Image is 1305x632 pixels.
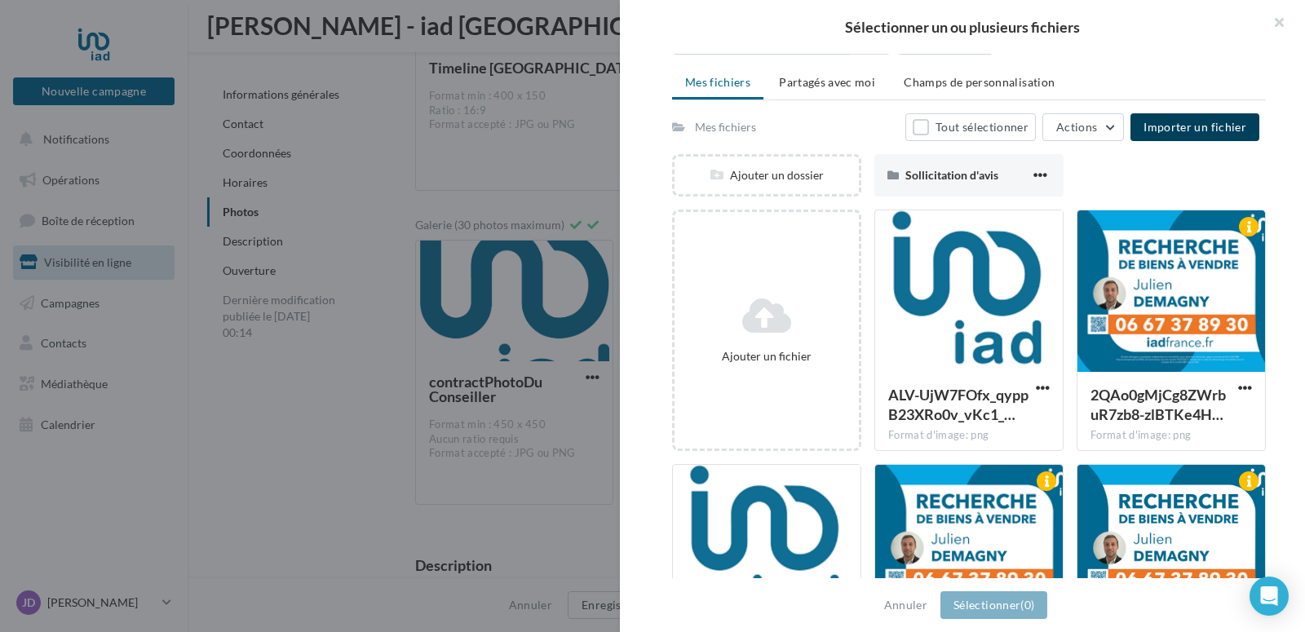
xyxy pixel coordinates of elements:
[888,386,1029,423] span: ALV-UjW7FOfx_qyppB23XRo0v_vKc1_z8NecVxqvzWrT6pw_vcmXZkQ
[905,168,998,182] span: Sollicitation d'avis
[878,595,934,615] button: Annuler
[888,428,1050,443] div: Format d'image: png
[905,113,1036,141] button: Tout sélectionner
[904,75,1055,89] span: Champs de personnalisation
[1130,113,1259,141] button: Importer un fichier
[1144,120,1246,134] span: Importer un fichier
[779,75,875,89] span: Partagés avec moi
[1250,577,1289,616] div: Open Intercom Messenger
[1056,120,1097,134] span: Actions
[685,75,750,89] span: Mes fichiers
[940,591,1047,619] button: Sélectionner(0)
[646,20,1279,34] h2: Sélectionner un ou plusieurs fichiers
[1042,113,1124,141] button: Actions
[675,167,859,183] div: Ajouter un dossier
[681,348,852,365] div: Ajouter un fichier
[1020,598,1034,612] span: (0)
[695,119,756,135] div: Mes fichiers
[1090,386,1226,423] span: 2QAo0gMjCg8ZWrbuR7zb8-zlBTKe4HeAR1g-vXQ1zFXqH1a__mieU_Euap-0DjeSN3EjN4EavtQdoawh=s0
[1090,428,1252,443] div: Format d'image: png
